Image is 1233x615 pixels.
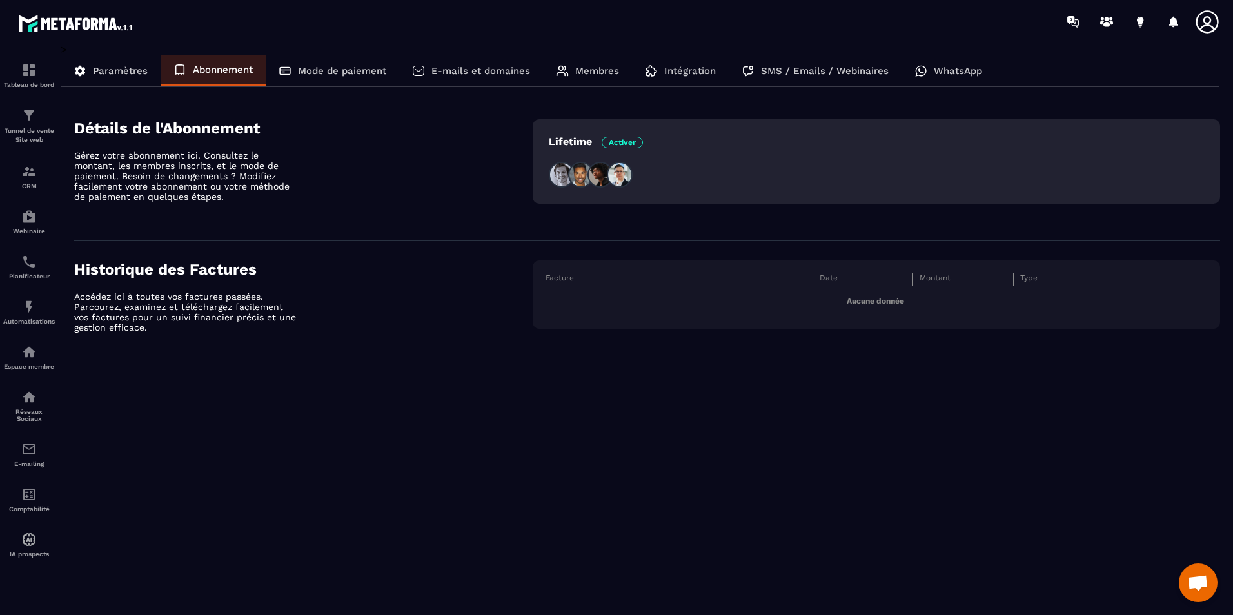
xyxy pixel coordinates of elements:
[3,505,55,512] p: Comptabilité
[3,53,55,98] a: formationformationTableau de bord
[549,135,643,148] p: Lifetime
[3,81,55,88] p: Tableau de bord
[3,380,55,432] a: social-networksocial-networkRéseaux Sociaux
[549,162,575,188] img: people1
[21,164,37,179] img: formation
[3,477,55,522] a: accountantaccountantComptabilité
[602,137,643,148] span: Activer
[3,408,55,422] p: Réseaux Sociaux
[934,65,982,77] p: WhatsApp
[74,260,533,278] h4: Historique des Factures
[3,228,55,235] p: Webinaire
[21,487,37,502] img: accountant
[575,65,619,77] p: Membres
[74,119,533,137] h4: Détails de l'Abonnement
[3,273,55,280] p: Planificateur
[3,432,55,477] a: emailemailE-mailing
[546,273,813,286] th: Facture
[3,126,55,144] p: Tunnel de vente Site web
[1179,563,1218,602] div: Ouvrir le chat
[21,532,37,547] img: automations
[3,335,55,380] a: automationsautomationsEspace membre
[3,363,55,370] p: Espace membre
[21,442,37,457] img: email
[21,344,37,360] img: automations
[298,65,386,77] p: Mode de paiement
[193,64,253,75] p: Abonnement
[3,199,55,244] a: automationsautomationsWebinaire
[3,182,55,190] p: CRM
[913,273,1013,286] th: Montant
[21,108,37,123] img: formation
[664,65,716,77] p: Intégration
[3,289,55,335] a: automationsautomationsAutomatisations
[1013,273,1214,286] th: Type
[761,65,889,77] p: SMS / Emails / Webinaires
[74,150,300,202] p: Gérez votre abonnement ici. Consultez le montant, les membres inscrits, et le mode de paiement. B...
[21,389,37,405] img: social-network
[3,318,55,325] p: Automatisations
[813,273,912,286] th: Date
[3,154,55,199] a: formationformationCRM
[3,460,55,467] p: E-mailing
[18,12,134,35] img: logo
[568,162,594,188] img: people2
[431,65,530,77] p: E-mails et domaines
[93,65,148,77] p: Paramètres
[546,286,1214,317] td: Aucune donnée
[3,551,55,558] p: IA prospects
[21,209,37,224] img: automations
[74,291,300,333] p: Accédez ici à toutes vos factures passées. Parcourez, examinez et téléchargez facilement vos fact...
[21,63,37,78] img: formation
[21,254,37,269] img: scheduler
[607,162,633,188] img: people4
[3,244,55,289] a: schedulerschedulerPlanificateur
[21,299,37,315] img: automations
[3,98,55,154] a: formationformationTunnel de vente Site web
[587,162,613,188] img: people3
[61,43,1220,371] div: >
